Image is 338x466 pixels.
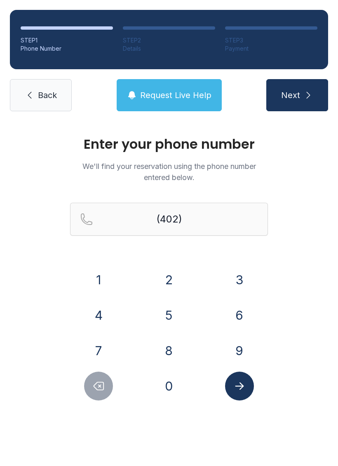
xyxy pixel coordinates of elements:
div: Details [123,44,215,53]
button: 9 [225,336,254,365]
div: STEP 2 [123,36,215,44]
button: 3 [225,265,254,294]
button: Delete number [84,372,113,400]
div: STEP 1 [21,36,113,44]
span: Next [281,89,300,101]
div: Phone Number [21,44,113,53]
span: Request Live Help [140,89,211,101]
div: STEP 3 [225,36,317,44]
span: Back [38,89,57,101]
p: We'll find your reservation using the phone number entered below. [70,161,268,183]
button: 6 [225,301,254,330]
button: 7 [84,336,113,365]
div: Payment [225,44,317,53]
button: 0 [155,372,183,400]
button: 5 [155,301,183,330]
input: Reservation phone number [70,203,268,236]
button: Submit lookup form [225,372,254,400]
button: 2 [155,265,183,294]
button: 1 [84,265,113,294]
h1: Enter your phone number [70,138,268,151]
button: 4 [84,301,113,330]
button: 8 [155,336,183,365]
